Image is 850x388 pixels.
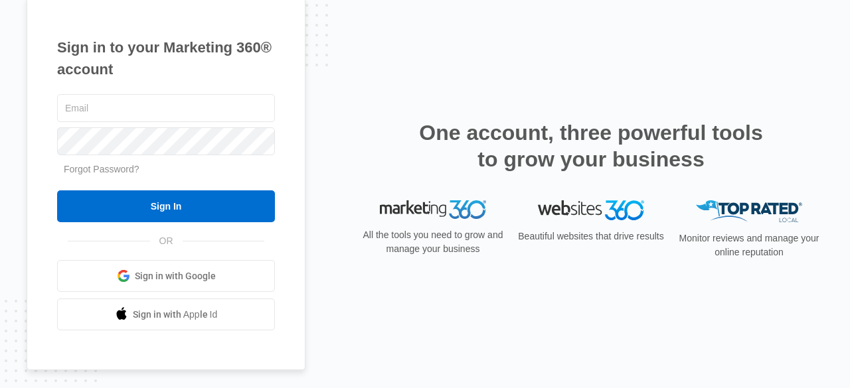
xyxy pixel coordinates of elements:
[64,164,139,174] a: Forgot Password?
[57,94,275,122] input: Email
[57,190,275,222] input: Sign In
[415,119,767,172] h2: One account, three powerful tools to grow your business
[150,234,183,248] span: OR
[517,229,665,243] p: Beautiful websites that drive results
[57,260,275,292] a: Sign in with Google
[359,228,507,256] p: All the tools you need to grow and manage your business
[696,200,802,222] img: Top Rated Local
[133,308,218,322] span: Sign in with Apple Id
[135,269,216,283] span: Sign in with Google
[675,231,823,259] p: Monitor reviews and manage your online reputation
[57,298,275,330] a: Sign in with Apple Id
[538,200,644,220] img: Websites 360
[380,200,486,219] img: Marketing 360
[57,36,275,80] h1: Sign in to your Marketing 360® account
